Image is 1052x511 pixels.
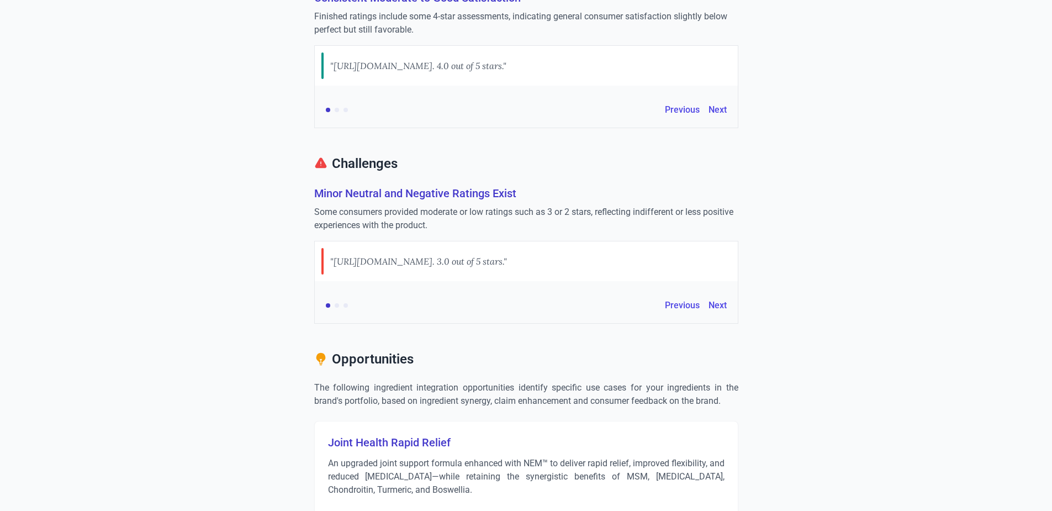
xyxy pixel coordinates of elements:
[314,10,738,36] p: Finished ratings include some 4-star assessments, indicating general consumer satisfaction slight...
[709,299,727,312] button: Next
[328,457,725,497] p: An upgraded joint support formula enhanced with NEM™ to deliver rapid relief, improved flexibilit...
[314,350,738,372] h2: Opportunities
[328,435,725,450] h3: Joint Health Rapid Relief
[343,108,348,112] button: Evidence 3
[326,108,330,112] button: Evidence 1
[314,381,738,408] p: The following ingredient integration opportunities identify specific use cases for your ingredien...
[330,248,507,275] div: "[URL][DOMAIN_NAME]. 3.0 out of 5 stars."
[343,303,348,308] button: Evidence 3
[330,52,506,79] div: "[URL][DOMAIN_NAME]. 4.0 out of 5 stars."
[665,103,700,117] button: Previous
[314,155,738,177] h2: Challenges
[709,103,727,117] button: Next
[314,206,738,232] p: Some consumers provided moderate or low ratings such as 3 or 2 stars, reflecting indifferent or l...
[665,299,700,312] button: Previous
[314,186,738,201] h3: Minor Neutral and Negative Ratings Exist
[335,108,339,112] button: Evidence 2
[335,303,339,308] button: Evidence 2
[326,303,330,308] button: Evidence 1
